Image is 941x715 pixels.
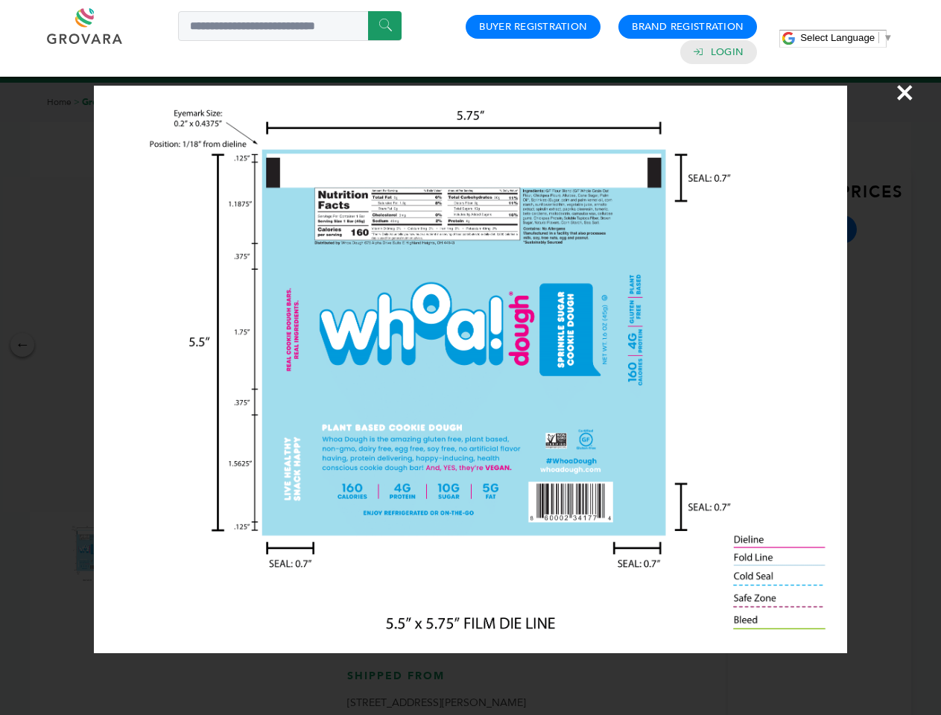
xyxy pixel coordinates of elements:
[895,71,915,113] span: ×
[800,32,893,43] a: Select Language​
[883,32,893,43] span: ▼
[711,45,744,59] a: Login
[878,32,879,43] span: ​
[479,20,587,34] a: Buyer Registration
[94,86,846,653] img: Image Preview
[800,32,875,43] span: Select Language
[632,20,744,34] a: Brand Registration
[178,11,402,41] input: Search a product or brand...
